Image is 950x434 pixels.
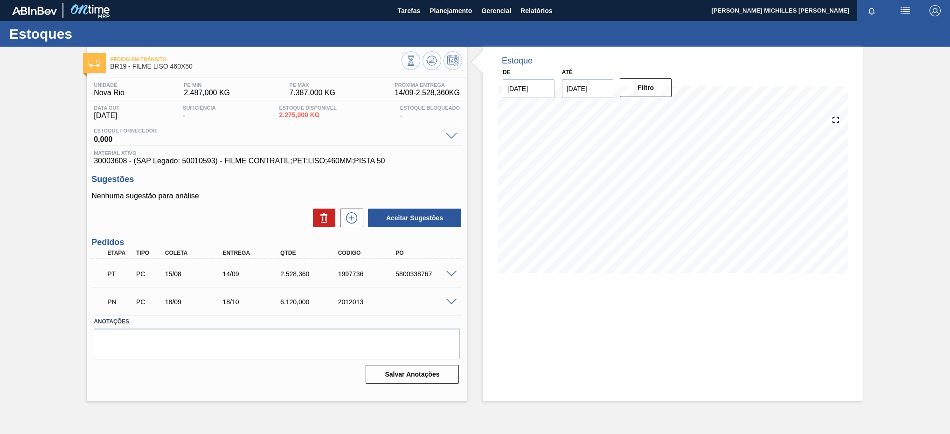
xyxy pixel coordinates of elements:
div: Pedido em Trânsito [105,264,135,284]
div: - [180,105,218,120]
span: Material ativo [94,150,460,156]
button: Aceitar Sugestões [368,209,461,227]
div: 18/09/2025 [163,298,228,306]
div: 2.528,360 [278,270,343,278]
span: Planejamento [430,5,472,16]
button: Programar Estoque [444,51,462,70]
label: Até [562,69,573,76]
div: Etapa [105,250,135,256]
h3: Pedidos [91,238,462,247]
button: Atualizar Gráfico [423,51,441,70]
span: [DATE] [94,112,119,120]
span: Gerencial [481,5,511,16]
input: dd/mm/yyyy [503,79,555,98]
img: Logout [929,5,941,16]
div: Coleta [163,250,228,256]
div: Estoque [502,56,533,66]
div: 6.120,000 [278,298,343,306]
div: Aceitar Sugestões [363,208,462,228]
img: TNhmsLtSVTkK8tSr43FrP2fwEKptu5GPRR3wAAAABJRU5ErkJggg== [12,7,57,15]
span: Nova Rio [94,89,125,97]
div: 1997736 [336,270,401,278]
span: 2.275,000 KG [279,112,336,119]
span: Data out [94,105,119,111]
span: Relatórios [520,5,552,16]
span: Estoque Bloqueado [400,105,460,111]
div: 14/09/2025 [220,270,285,278]
div: PO [393,250,458,256]
button: Filtro [620,78,672,97]
div: Pedido de Compra [134,298,164,306]
span: Tarefas [397,5,420,16]
div: Nova sugestão [335,209,363,227]
div: Qtde [278,250,343,256]
span: PE MAX [289,82,335,88]
div: 15/08/2025 [163,270,228,278]
label: De [503,69,511,76]
div: Excluir Sugestões [308,209,335,227]
button: Visão Geral dos Estoques [402,51,420,70]
span: PE MIN [184,82,230,88]
div: Tipo [134,250,164,256]
p: PT [107,270,133,278]
p: PN [107,298,133,306]
div: Pedido em Negociação [105,292,135,312]
div: Código [336,250,401,256]
p: Nenhuma sugestão para análise [91,192,462,200]
div: Entrega [220,250,285,256]
h1: Estoques [9,28,175,39]
span: 14/09 - 2.528,360 KG [395,89,460,97]
span: Suficiência [183,105,215,111]
label: Anotações [94,315,460,329]
button: Salvar Anotações [366,365,459,384]
div: - [398,105,462,120]
div: 18/10/2025 [220,298,285,306]
span: 0,000 [94,133,441,143]
span: Estoque Disponível [279,105,336,111]
span: Estoque Fornecedor [94,128,441,133]
span: 2.487,000 KG [184,89,230,97]
div: 2012013 [336,298,401,306]
div: Pedido de Compra [134,270,164,278]
span: Pedido em Trânsito [110,56,402,62]
span: 7.387,000 KG [289,89,335,97]
input: dd/mm/yyyy [562,79,614,98]
span: BR19 - FILME LISO 460X50 [110,63,402,70]
span: Unidade [94,82,125,88]
img: userActions [900,5,911,16]
img: Ícone [89,60,100,67]
h3: Sugestões [91,175,462,184]
button: Notificações [857,4,887,17]
span: 30003608 - (SAP Legado: 50010593) - FILME CONTRATIL;PET;LISO;460MM;PISTA 50 [94,157,460,165]
span: Próxima Entrega [395,82,460,88]
div: 5800338767 [393,270,458,278]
